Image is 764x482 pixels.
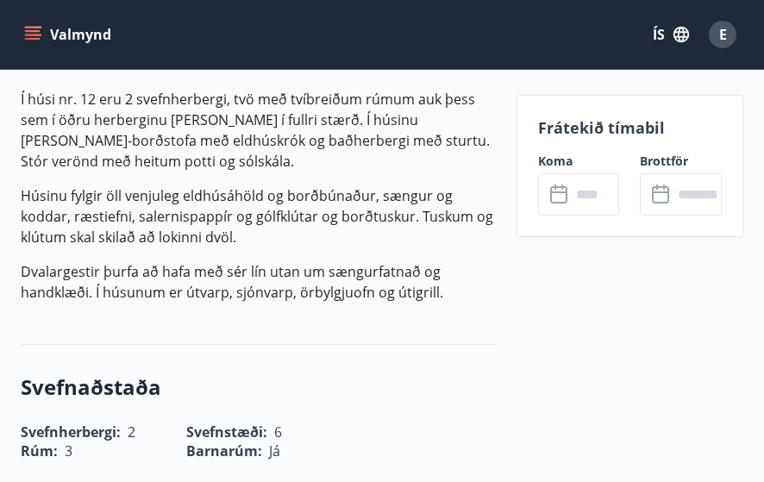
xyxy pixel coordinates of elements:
[21,372,496,402] h3: Svefnaðstaða
[269,441,280,460] span: Já
[21,89,496,172] p: Í húsi nr. 12 eru 2 svefnherbergi, tvö með tvíbreiðum rúmum auk þess sem í öðru herberginu [PERSO...
[21,19,118,50] button: menu
[186,441,262,460] span: Barnarúm :
[643,19,698,50] button: ÍS
[719,25,727,44] span: E
[702,14,743,55] button: E
[21,441,58,460] span: Rúm :
[640,153,722,170] label: Brottför
[65,441,72,460] span: 3
[538,116,722,139] p: Frátekið tímabil
[538,153,620,170] label: Koma
[21,185,496,247] p: Húsinu fylgir öll venjuleg eldhúsáhöld og borðbúnaður, sængur og koddar, ræstiefni, salernispappí...
[21,261,496,303] p: Dvalargestir þurfa að hafa með sér lín utan um sængurfatnað og handklæði. Í húsunum er útvarp, sj...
